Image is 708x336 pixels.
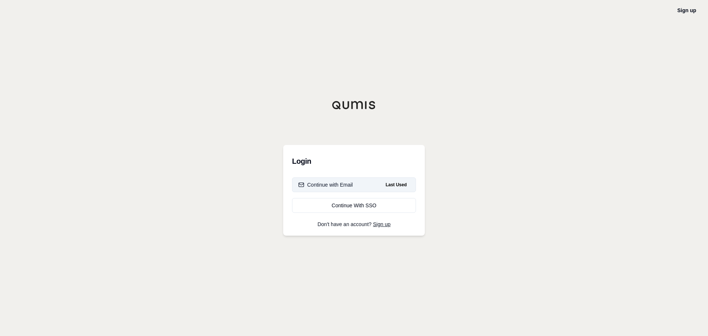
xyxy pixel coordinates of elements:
[298,181,353,188] div: Continue with Email
[292,222,416,227] p: Don't have an account?
[677,7,696,13] a: Sign up
[292,198,416,213] a: Continue With SSO
[383,180,410,189] span: Last Used
[292,177,416,192] button: Continue with EmailLast Used
[292,154,416,169] h3: Login
[373,221,391,227] a: Sign up
[298,202,410,209] div: Continue With SSO
[332,101,376,110] img: Qumis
